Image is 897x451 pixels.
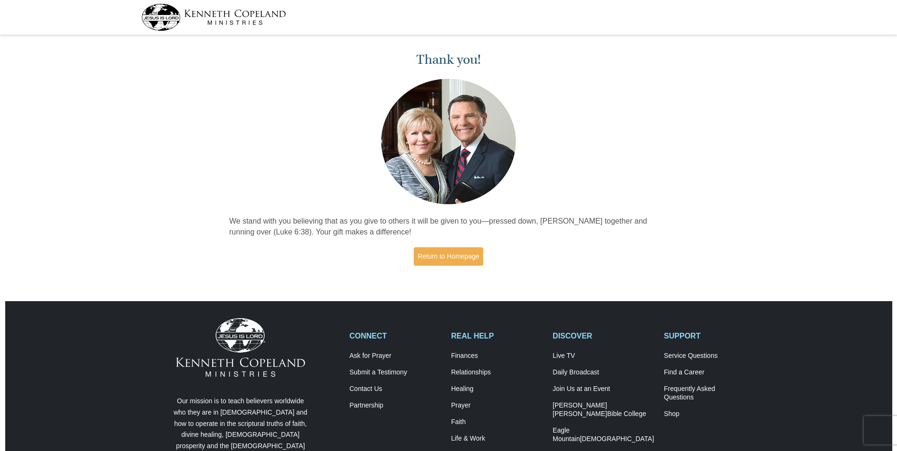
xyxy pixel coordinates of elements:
[664,385,756,402] a: Frequently AskedQuestions
[553,331,654,340] h2: DISCOVER
[664,368,756,377] a: Find a Career
[349,401,441,410] a: Partnership
[580,435,654,442] span: [DEMOGRAPHIC_DATA]
[349,331,441,340] h2: CONNECT
[607,410,646,417] span: Bible College
[349,385,441,393] a: Contact Us
[451,368,543,377] a: Relationships
[229,216,668,238] p: We stand with you believing that as you give to others it will be given to you—pressed down, [PER...
[664,410,756,418] a: Shop
[451,418,543,426] a: Faith
[553,385,654,393] a: Join Us at an Event
[664,352,756,360] a: Service Questions
[176,318,305,377] img: Kenneth Copeland Ministries
[664,331,756,340] h2: SUPPORT
[451,385,543,393] a: Healing
[379,77,518,207] img: Kenneth and Gloria
[553,426,654,443] a: Eagle Mountain[DEMOGRAPHIC_DATA]
[553,401,654,418] a: [PERSON_NAME] [PERSON_NAME]Bible College
[451,352,543,360] a: Finances
[451,331,543,340] h2: REAL HELP
[141,4,286,31] img: kcm-header-logo.svg
[229,52,668,68] h1: Thank you!
[349,368,441,377] a: Submit a Testimony
[553,352,654,360] a: Live TV
[451,401,543,410] a: Prayer
[451,434,543,443] a: Life & Work
[349,352,441,360] a: Ask for Prayer
[553,368,654,377] a: Daily Broadcast
[414,247,484,266] a: Return to Homepage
